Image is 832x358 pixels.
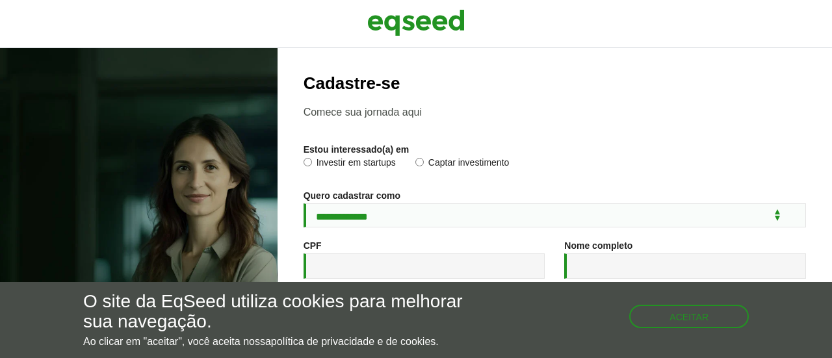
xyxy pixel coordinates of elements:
[304,158,312,166] input: Investir em startups
[304,106,806,118] p: Comece sua jornada aqui
[367,6,465,39] img: EqSeed Logo
[304,158,396,171] label: Investir em startups
[629,305,749,328] button: Aceitar
[304,74,806,93] h2: Cadastre-se
[271,337,436,347] a: política de privacidade e de cookies
[304,241,322,250] label: CPF
[415,158,510,171] label: Captar investimento
[415,158,424,166] input: Captar investimento
[83,292,482,332] h5: O site da EqSeed utiliza cookies para melhorar sua navegação.
[304,145,409,154] label: Estou interessado(a) em
[564,241,632,250] label: Nome completo
[304,191,400,200] label: Quero cadastrar como
[83,335,482,348] p: Ao clicar em "aceitar", você aceita nossa .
